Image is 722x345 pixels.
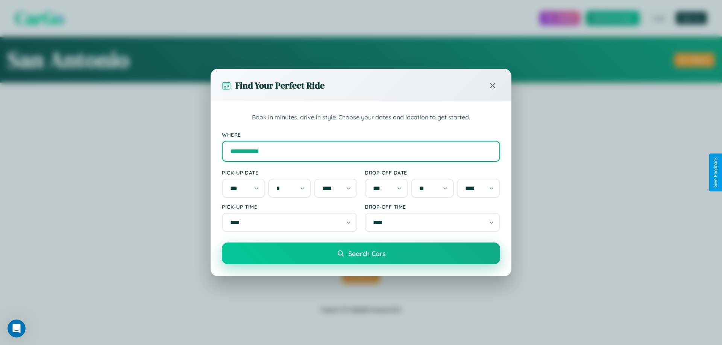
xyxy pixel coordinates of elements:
[348,249,385,258] span: Search Cars
[222,113,500,122] p: Book in minutes, drive in style. Choose your dates and location to get started.
[222,169,357,176] label: Pick-up Date
[222,131,500,138] label: Where
[365,203,500,210] label: Drop-off Time
[235,79,325,92] h3: Find Your Perfect Ride
[365,169,500,176] label: Drop-off Date
[222,243,500,264] button: Search Cars
[222,203,357,210] label: Pick-up Time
